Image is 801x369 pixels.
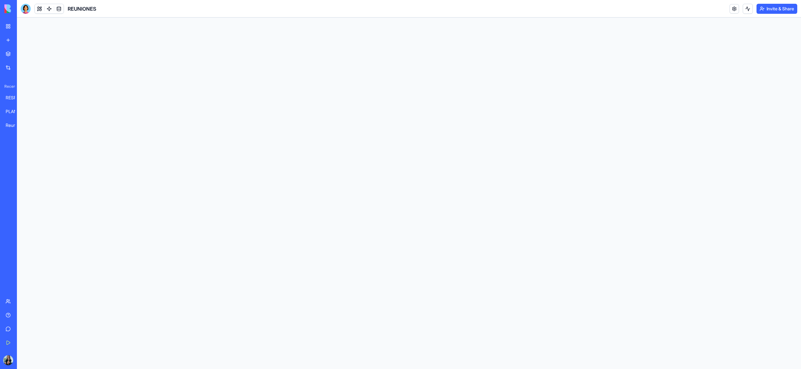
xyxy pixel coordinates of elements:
img: logo [4,4,43,13]
a: Reunion de Obispado [2,119,27,132]
div: RESPUESTAS AUTOMATICAS [6,95,23,101]
span: Recent [2,84,15,89]
span: REUNIONES [68,5,96,13]
a: PLANEACION DE CONTENIDO [2,105,27,118]
div: PLANEACION DE CONTENIDO [6,108,23,115]
img: PHOTO-2025-09-15-15-09-07_ggaris.jpg [3,355,13,365]
div: Reunion de Obispado [6,122,23,128]
a: RESPUESTAS AUTOMATICAS [2,91,27,104]
button: Invite & Share [757,4,797,14]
